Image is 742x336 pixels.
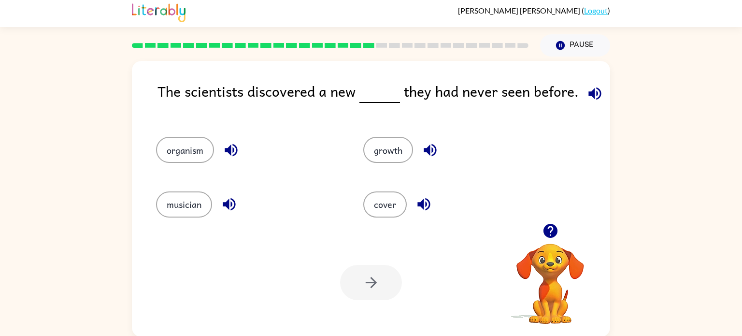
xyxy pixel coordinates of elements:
[363,191,407,218] button: cover
[363,137,413,163] button: growth
[156,137,214,163] button: organism
[458,6,582,15] span: [PERSON_NAME] [PERSON_NAME]
[132,1,185,22] img: Literably
[584,6,608,15] a: Logout
[540,34,610,57] button: Pause
[156,191,212,218] button: musician
[458,6,610,15] div: ( )
[502,229,599,325] video: Your browser must support playing .mp4 files to use Literably. Please try using another browser.
[157,80,610,117] div: The scientists discovered a new they had never seen before.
